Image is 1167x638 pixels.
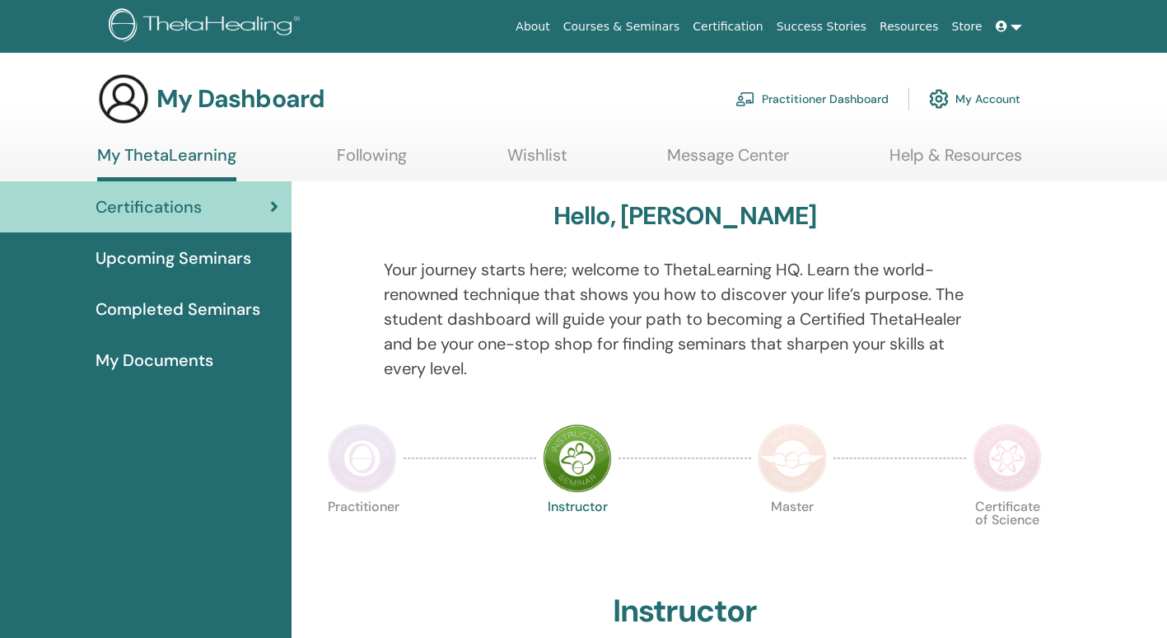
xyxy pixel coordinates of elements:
a: Courses & Seminars [557,12,687,42]
h2: Instructor [613,593,757,631]
a: Help & Resources [889,145,1022,177]
img: chalkboard-teacher.svg [735,91,755,106]
img: Instructor [543,424,612,493]
img: Practitioner [328,424,397,493]
a: Resources [873,12,945,42]
a: Wishlist [507,145,567,177]
p: Practitioner [328,500,397,570]
span: Completed Seminars [96,297,260,321]
a: My Account [929,81,1020,117]
img: Master [758,424,827,493]
img: generic-user-icon.jpg [97,73,150,125]
p: Instructor [543,500,612,570]
span: Certifications [96,195,202,219]
a: Certification [686,12,769,42]
span: My Documents [96,348,213,373]
img: logo.png [109,8,306,45]
h3: Hello, [PERSON_NAME] [553,201,817,231]
a: Success Stories [770,12,873,42]
span: Upcoming Seminars [96,246,251,270]
a: Following [337,145,407,177]
img: Certificate of Science [973,424,1042,493]
h3: My Dashboard [156,84,324,114]
a: Message Center [667,145,789,177]
a: About [509,12,556,42]
p: Master [758,500,827,570]
p: Your journey starts here; welcome to ThetaLearning HQ. Learn the world-renowned technique that sh... [384,257,986,381]
p: Certificate of Science [973,500,1042,570]
img: cog.svg [929,85,949,113]
a: Practitioner Dashboard [735,81,889,117]
a: My ThetaLearning [97,145,236,181]
a: Store [945,12,989,42]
